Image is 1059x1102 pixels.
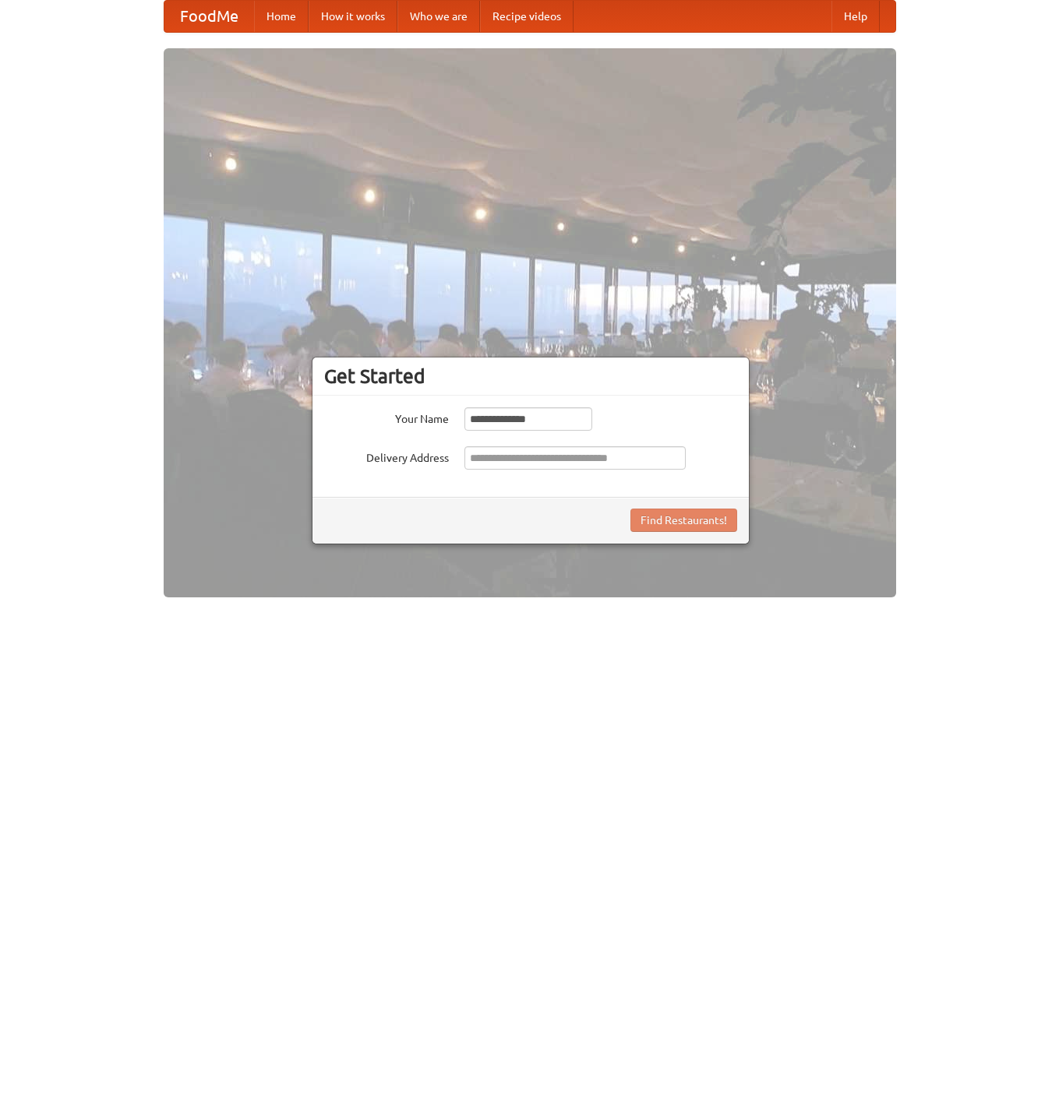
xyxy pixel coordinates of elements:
[309,1,397,32] a: How it works
[630,509,737,532] button: Find Restaurants!
[164,1,254,32] a: FoodMe
[324,407,449,427] label: Your Name
[397,1,480,32] a: Who we are
[254,1,309,32] a: Home
[324,364,737,388] h3: Get Started
[480,1,574,32] a: Recipe videos
[831,1,880,32] a: Help
[324,446,449,466] label: Delivery Address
